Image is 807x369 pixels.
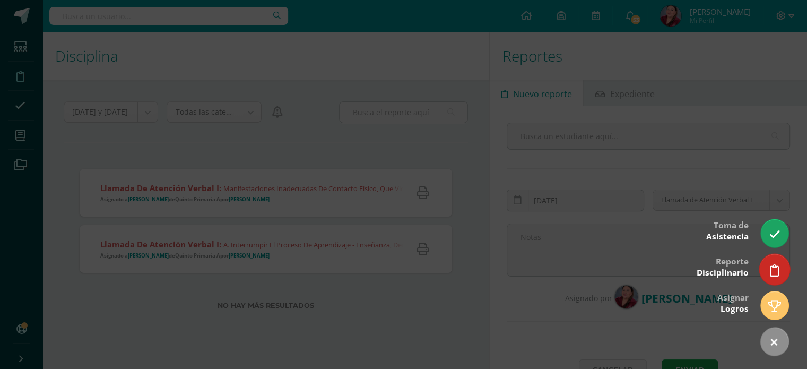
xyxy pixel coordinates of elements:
[697,249,749,284] div: Reporte
[697,267,749,278] span: Disciplinario
[706,213,749,247] div: Toma de
[721,303,749,314] span: Logros
[706,231,749,242] span: Asistencia
[717,285,749,320] div: Asignar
